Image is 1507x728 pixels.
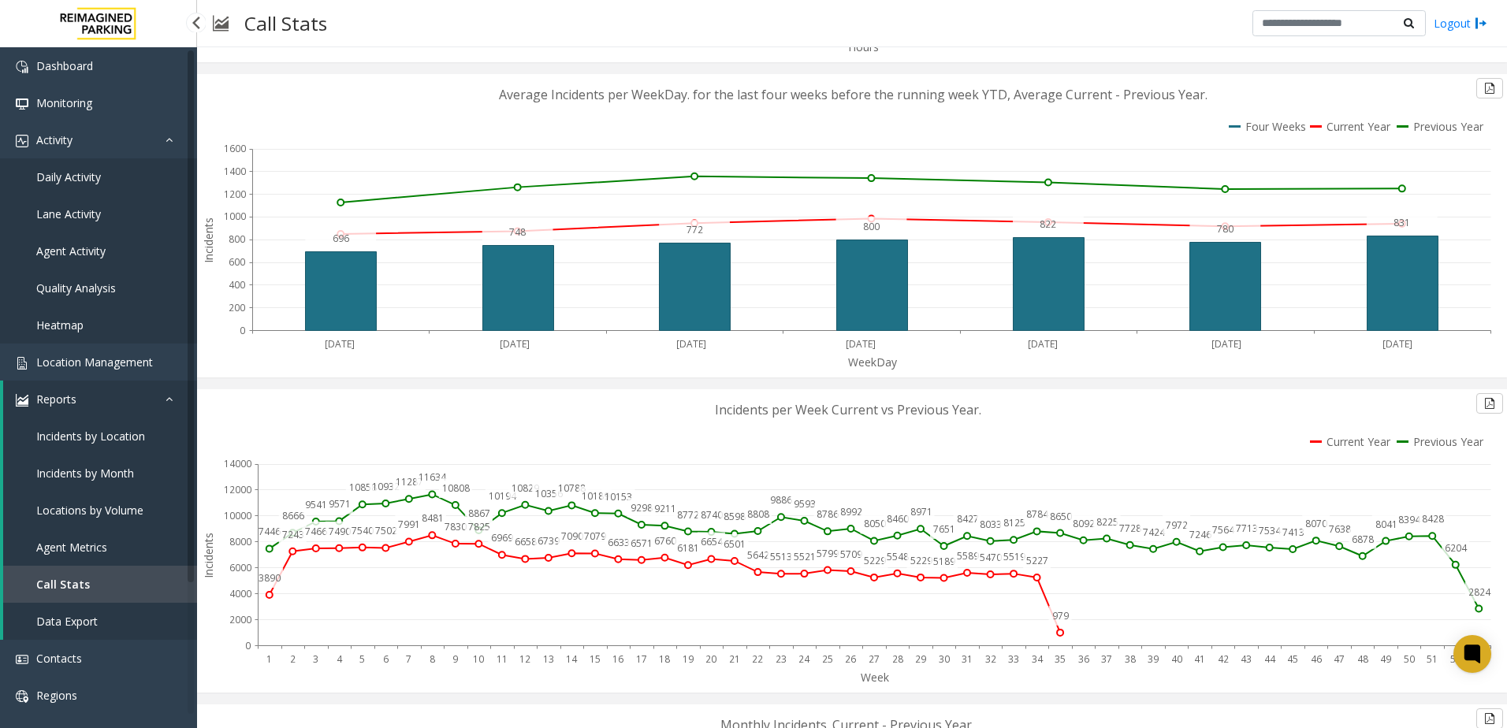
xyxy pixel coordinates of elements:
text: 42 [1218,652,1229,666]
text: 36 [1078,652,1089,666]
text: 5521 [794,550,816,563]
text: 39 [1148,652,1159,666]
text: 10808 [442,481,470,495]
img: 'icon' [16,690,28,703]
img: 'icon' [16,653,28,666]
text: 45 [1287,652,1298,666]
text: 8867 [468,507,490,520]
text: 41 [1194,652,1205,666]
text: [DATE] [1382,337,1412,351]
text: 5189 [933,555,955,568]
text: 3890 [259,571,281,585]
text: 772 [687,223,703,236]
a: Reports [3,381,197,418]
text: 800 [229,232,245,246]
text: 7830 [445,520,467,533]
text: 7540 [352,524,374,537]
text: 8427 [957,512,979,526]
text: 1 [266,652,272,666]
span: Locations by Volume [36,503,143,518]
text: 10829 [512,481,539,495]
text: 38 [1125,652,1136,666]
button: Export to pdf [1476,78,1503,98]
text: 6654 [701,535,724,548]
text: 6633 [608,536,630,549]
text: 7728 [1119,522,1141,535]
text: 10194 [489,489,517,503]
text: 0 [245,639,251,652]
text: Average Incidents per WeekDay. for the last four weeks before the running week YTD, Average Curre... [499,86,1207,103]
text: 34 [1032,652,1044,666]
img: pageIcon [213,4,229,43]
text: 5642 [747,548,769,562]
text: 11634 [419,470,447,484]
text: 8772 [677,508,699,522]
text: 7991 [398,518,420,531]
text: 8784 [1026,507,1049,521]
text: Hours [848,39,879,54]
text: 6 [383,652,389,666]
text: 8786 [817,507,839,521]
text: 2 [290,652,296,666]
text: 1200 [224,188,246,201]
text: 7713 [1236,522,1258,535]
text: 31 [962,652,973,666]
text: 8394 [1398,513,1421,526]
text: 10932 [372,480,400,493]
text: 43 [1241,652,1252,666]
text: 4 [337,652,343,666]
span: Daily Activity [36,169,101,184]
text: 9886 [770,493,792,507]
text: 6969 [491,531,513,544]
text: 5799 [817,547,839,560]
text: 24 [798,652,810,666]
text: 6658 [515,535,537,548]
span: Agent Metrics [36,540,107,555]
text: 6181 [677,541,699,555]
span: Location Management [36,355,153,370]
text: 6204 [1445,541,1468,555]
text: 8000 [229,535,251,548]
span: Call Stats [36,577,90,592]
text: 200 [229,301,245,314]
text: 400 [229,278,245,292]
text: 8070 [1305,517,1327,530]
text: 12000 [224,483,251,496]
text: 8598 [724,510,746,523]
span: Incidents by Location [36,429,145,444]
text: 8666 [282,509,304,522]
text: 696 [333,232,349,245]
text: 10356 [535,487,563,500]
text: 8050 [864,517,886,530]
text: 5513 [770,550,792,563]
text: 2824 [1468,585,1491,599]
text: 7413 [1282,526,1304,539]
text: 5519 [1003,550,1025,563]
text: 48 [1357,652,1368,666]
span: Data Export [36,614,98,629]
text: 748 [509,225,526,239]
text: 8033 [980,518,1002,531]
text: 7490 [329,525,351,538]
text: 0 [240,324,245,337]
text: 50 [1404,652,1415,666]
text: 25 [822,652,833,666]
text: 44 [1264,652,1276,666]
span: Reports [36,392,76,407]
span: Contacts [36,651,82,666]
text: 9298 [631,501,653,514]
text: 18 [659,652,670,666]
text: 7246 [1189,528,1211,541]
text: 7079 [584,529,606,543]
a: Locations by Volume [3,492,197,529]
text: 9593 [794,497,816,511]
text: 52 [1450,652,1461,666]
text: 800 [863,220,880,233]
text: 19 [683,652,694,666]
text: WeekDay [848,355,898,370]
text: 7502 [375,524,397,537]
img: 'icon' [16,135,28,147]
text: 8650 [1050,510,1072,523]
text: 1600 [224,142,246,155]
text: 780 [1217,222,1234,236]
